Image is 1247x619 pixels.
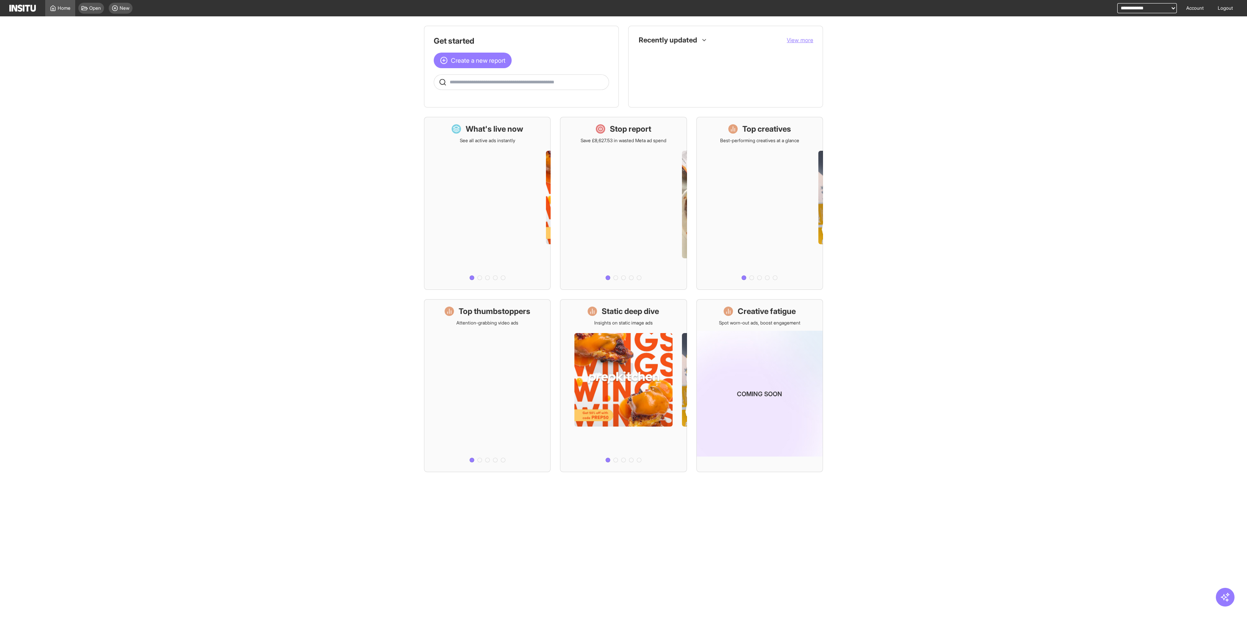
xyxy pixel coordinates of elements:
h1: Get started [434,35,609,46]
button: Create a new report [434,53,512,68]
span: Create a new report [451,56,505,65]
span: Open [89,5,101,11]
p: Save £8,627.53 in wasted Meta ad spend [581,138,666,144]
h1: Static deep dive [602,306,659,317]
h1: What's live now [466,123,523,134]
a: Stop reportSave £8,627.53 in wasted Meta ad spend [560,117,687,290]
button: View more [787,36,813,44]
p: Insights on static image ads [594,320,653,326]
h1: Top thumbstoppers [459,306,530,317]
p: Best-performing creatives at a glance [720,138,799,144]
span: View more [787,37,813,43]
h1: Top creatives [742,123,791,134]
a: Static deep diveInsights on static image ads [560,299,687,472]
a: Top creativesBest-performing creatives at a glance [696,117,823,290]
img: Logo [9,5,36,12]
span: New [120,5,129,11]
p: Attention-grabbing video ads [456,320,518,326]
p: See all active ads instantly [460,138,515,144]
a: Top thumbstoppersAttention-grabbing video ads [424,299,551,472]
a: What's live nowSee all active ads instantly [424,117,551,290]
span: Home [58,5,71,11]
h1: Stop report [610,123,651,134]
